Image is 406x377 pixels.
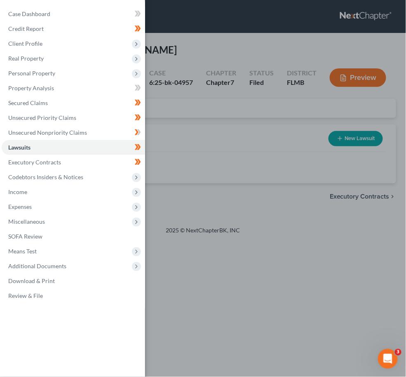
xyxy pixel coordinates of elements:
[2,140,145,155] a: Lawsuits
[8,40,42,47] span: Client Profile
[2,155,145,170] a: Executory Contracts
[8,25,44,32] span: Credit Report
[2,110,145,125] a: Unsecured Priority Claims
[2,96,145,110] a: Secured Claims
[2,21,145,36] a: Credit Report
[395,349,401,356] span: 3
[2,125,145,140] a: Unsecured Nonpriority Claims
[2,229,145,244] a: SOFA Review
[8,99,48,106] span: Secured Claims
[8,114,76,121] span: Unsecured Priority Claims
[8,248,37,255] span: Means Test
[8,218,45,225] span: Miscellaneous
[8,70,55,77] span: Personal Property
[8,277,55,284] span: Download & Print
[8,144,31,151] span: Lawsuits
[8,55,44,62] span: Real Property
[8,129,87,136] span: Unsecured Nonpriority Claims
[8,188,27,195] span: Income
[378,349,398,369] iframe: Intercom live chat
[8,233,42,240] span: SOFA Review
[2,7,145,21] a: Case Dashboard
[2,274,145,288] a: Download & Print
[8,203,32,210] span: Expenses
[2,81,145,96] a: Property Analysis
[8,262,66,269] span: Additional Documents
[8,84,54,91] span: Property Analysis
[8,173,83,180] span: Codebtors Insiders & Notices
[8,292,43,299] span: Review & File
[2,288,145,303] a: Review & File
[8,159,61,166] span: Executory Contracts
[8,10,50,17] span: Case Dashboard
